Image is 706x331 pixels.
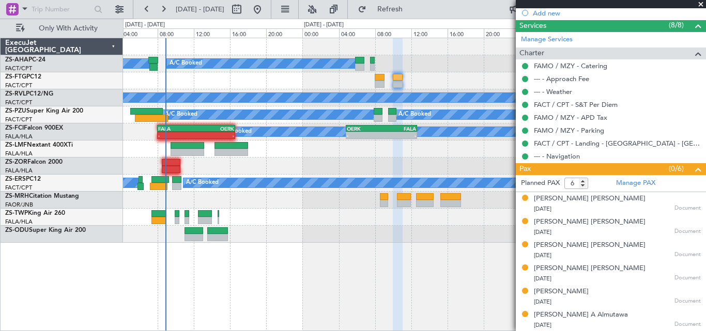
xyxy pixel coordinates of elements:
[304,21,344,29] div: [DATE] - [DATE]
[196,125,234,132] div: OERK
[5,167,33,175] a: FALA/HLA
[411,28,448,38] div: 12:00
[5,57,45,63] a: ZS-AHAPC-24
[5,91,53,97] a: ZS-RVLPC12/NG
[534,152,580,161] a: --- - Navigation
[186,175,219,191] div: A/C Booked
[616,178,655,188] a: Manage PAX
[5,176,41,182] a: ZS-ERSPC12
[669,20,684,30] span: (8/8)
[484,28,520,38] div: 20:00
[534,287,589,297] div: [PERSON_NAME]
[534,205,551,213] span: [DATE]
[27,25,109,32] span: Only With Activity
[381,125,416,132] div: FALA
[266,28,302,38] div: 20:00
[669,163,684,174] span: (0/6)
[5,159,63,165] a: ZS-ZORFalcon 2000
[534,61,607,70] a: FAMO / MZY - Catering
[534,217,646,227] div: [PERSON_NAME] [PERSON_NAME]
[219,124,252,139] div: A/C Booked
[353,1,415,18] button: Refresh
[5,210,28,216] span: ZS-TWP
[5,142,27,148] span: ZS-LMF
[521,35,573,45] a: Manage Services
[302,28,339,38] div: 00:00
[158,28,194,38] div: 08:00
[347,125,381,132] div: OERK
[5,65,32,72] a: FACT/CPT
[534,263,646,274] div: [PERSON_NAME] [PERSON_NAME]
[533,9,701,18] div: Add new
[158,125,196,132] div: FALA
[534,251,551,259] span: [DATE]
[5,99,32,106] a: FACT/CPT
[674,227,701,236] span: Document
[5,142,73,148] a: ZS-LMFNextant 400XTi
[5,227,29,233] span: ZS-ODU
[347,132,381,138] div: -
[196,132,234,138] div: -
[375,28,411,38] div: 08:00
[534,194,646,204] div: [PERSON_NAME] [PERSON_NAME]
[165,107,197,122] div: A/C Booked
[534,74,589,83] a: --- - Approach Fee
[5,108,83,114] a: ZS-PZUSuper King Air 200
[369,6,412,13] span: Refresh
[674,320,701,329] span: Document
[5,218,33,226] a: FALA/HLA
[158,132,196,138] div: -
[170,56,202,71] div: A/C Booked
[339,28,375,38] div: 04:00
[398,107,431,122] div: A/C Booked
[5,193,79,199] a: ZS-MRHCitation Mustang
[674,204,701,213] span: Document
[5,116,32,123] a: FACT/CPT
[534,87,572,96] a: --- - Weather
[5,125,24,131] span: ZS-FCI
[5,82,32,89] a: FACT/CPT
[534,139,701,148] a: FACT / CPT - Landing - [GEOGRAPHIC_DATA] - [GEOGRAPHIC_DATA] International FACT / CPT
[534,275,551,282] span: [DATE]
[5,159,27,165] span: ZS-ZOR
[534,240,646,250] div: [PERSON_NAME] [PERSON_NAME]
[5,108,26,114] span: ZS-PZU
[674,297,701,306] span: Document
[5,74,26,80] span: ZS-FTG
[519,20,546,32] span: Services
[534,113,607,122] a: FAMO / MZY - APD Tax
[5,74,41,80] a: ZS-FTGPC12
[5,133,33,140] a: FALA/HLA
[5,125,63,131] a: ZS-FCIFalcon 900EX
[5,210,65,216] a: ZS-TWPKing Air 260
[230,28,266,38] div: 16:00
[521,178,560,188] label: Planned PAX
[5,193,29,199] span: ZS-MRH
[674,250,701,259] span: Document
[381,132,416,138] div: -
[176,5,224,14] span: [DATE] - [DATE]
[534,100,618,109] a: FACT / CPT - S&T Per Diem
[5,57,28,63] span: ZS-AHA
[534,228,551,236] span: [DATE]
[5,184,32,192] a: FACT/CPT
[11,20,112,37] button: Only With Activity
[5,201,33,209] a: FAOR/JNB
[121,28,158,38] div: 04:00
[519,163,531,175] span: Pax
[674,274,701,282] span: Document
[534,126,604,135] a: FAMO / MZY - Parking
[5,176,26,182] span: ZS-ERS
[5,150,33,157] a: FALA/HLA
[5,91,26,97] span: ZS-RVL
[534,298,551,306] span: [DATE]
[534,321,551,329] span: [DATE]
[125,21,165,29] div: [DATE] - [DATE]
[194,28,230,38] div: 12:00
[32,2,91,17] input: Trip Number
[534,310,628,320] div: [PERSON_NAME] A Almutawa
[5,227,86,233] a: ZS-ODUSuper King Air 200
[519,48,544,59] span: Charter
[448,28,484,38] div: 16:00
